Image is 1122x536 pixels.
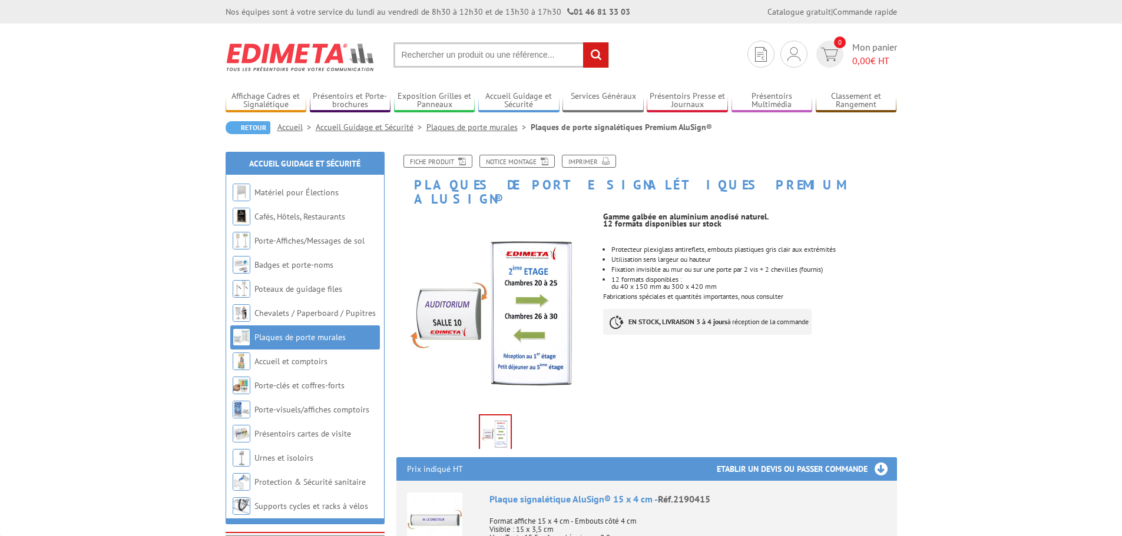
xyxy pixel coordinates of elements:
h1: Plaques de porte signalétiques Premium AluSign® [388,155,906,206]
li: Plaques de porte signalétiques Premium AluSign® [531,121,712,133]
li: Fixation invisible au mur ou sur une porte par 2 vis + 2 chevilles (fournis) [611,266,896,273]
div: | [767,6,897,18]
a: Plaques de porte murales [254,332,346,342]
a: Commande rapide [833,6,897,17]
a: Fiche produit [403,155,472,168]
img: Chevalets / Paperboard / Pupitres [233,304,250,322]
img: Cafés, Hôtels, Restaurants [233,208,250,225]
a: Présentoirs Presse et Journaux [647,91,728,111]
a: Matériel pour Élections [254,187,339,198]
img: devis rapide [787,47,800,61]
strong: 01 46 81 33 03 [567,6,630,17]
li: Protecteur plexiglass antireflets, embouts plastiques gris clair aux extrémités [611,246,896,253]
img: plaques_de_porte_2190415_1.jpg [396,212,595,410]
img: plaques_de_porte_2190415_1.jpg [480,415,511,452]
a: Badges et porte-noms [254,259,333,270]
a: Poteaux de guidage files [254,284,342,294]
a: Protection & Sécurité sanitaire [254,477,366,487]
a: Services Généraux [562,91,644,111]
img: Accueil et comptoirs [233,352,250,370]
img: Porte-visuels/affiches comptoirs [233,401,250,418]
img: Protection & Sécurité sanitaire [233,473,250,491]
img: Poteaux de guidage files [233,280,250,298]
a: Exposition Grilles et Panneaux [394,91,475,111]
span: Réf.2190415 [658,493,710,505]
a: Urnes et isoloirs [254,452,313,463]
span: 0,00 [852,55,871,66]
a: Chevalets / Paperboard / Pupitres [254,308,376,318]
img: Urnes et isoloirs [233,449,250,467]
p: 12 formats disponibles sur stock [603,220,896,227]
a: Porte-Affiches/Messages de sol [254,235,365,246]
img: Supports cycles et racks à vélos [233,497,250,515]
a: Cafés, Hôtels, Restaurants [254,211,345,222]
a: Plaques de porte murales [426,122,531,132]
a: Porte-clés et coffres-forts [254,380,345,391]
strong: EN STOCK, LIVRAISON 3 à 4 jours [628,317,727,326]
a: devis rapide 0 Mon panier 0,00€ HT [813,41,897,68]
a: Notice Montage [479,155,555,168]
a: Supports cycles et racks à vélos [254,501,368,511]
p: du 40 x 150 mm au 300 x 420 mm [611,283,896,290]
img: Plaques de porte murales [233,328,250,346]
img: Porte-Affiches/Messages de sol [233,232,250,249]
a: Classement et Rangement [816,91,897,111]
span: € HT [852,54,897,68]
span: 0 [834,36,846,48]
p: Prix indiqué HT [407,457,463,481]
input: rechercher [583,42,608,68]
p: 12 formats disponibles : [611,276,896,283]
a: Retour [226,121,270,134]
a: Présentoirs et Porte-brochures [310,91,391,111]
img: Edimeta [226,35,376,79]
img: Badges et porte-noms [233,256,250,274]
p: à réception de la commande [603,309,812,335]
a: Accueil Guidage et Sécurité [316,122,426,132]
a: Accueil [277,122,316,132]
h3: Etablir un devis ou passer commande [717,457,897,481]
p: Gamme galbée en aluminium anodisé naturel. [603,213,896,220]
a: Affichage Cadres et Signalétique [226,91,307,111]
a: Présentoirs Multimédia [732,91,813,111]
a: Accueil et comptoirs [254,356,327,367]
a: Catalogue gratuit [767,6,831,17]
img: devis rapide [821,48,838,61]
p: Fabrications spéciales et quantités importantes, nous consulter [603,293,896,300]
div: Plaque signalétique AluSign® 15 x 4 cm - [489,492,886,506]
li: Utilisation sens largeur ou hauteur [611,256,896,263]
img: Matériel pour Élections [233,184,250,201]
img: devis rapide [755,47,767,62]
span: Mon panier [852,41,897,68]
a: Accueil Guidage et Sécurité [478,91,560,111]
div: Nos équipes sont à votre service du lundi au vendredi de 8h30 à 12h30 et de 13h30 à 17h30 [226,6,630,18]
a: Imprimer [562,155,616,168]
input: Rechercher un produit ou une référence... [393,42,609,68]
a: Accueil Guidage et Sécurité [249,158,360,169]
img: Présentoirs cartes de visite [233,425,250,442]
a: Présentoirs cartes de visite [254,428,351,439]
a: Porte-visuels/affiches comptoirs [254,404,369,415]
img: Porte-clés et coffres-forts [233,377,250,394]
